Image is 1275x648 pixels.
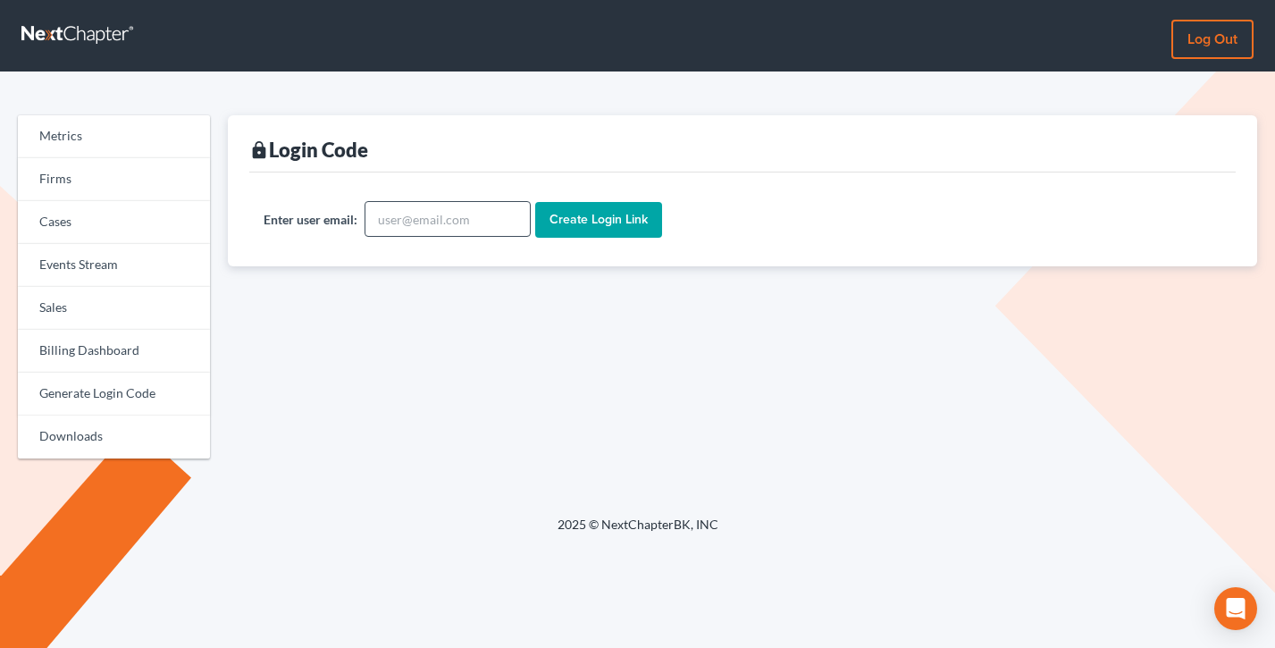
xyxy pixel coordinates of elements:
div: Open Intercom Messenger [1214,587,1257,630]
div: Login Code [249,137,368,163]
div: 2025 © NextChapterBK, INC [129,516,1147,548]
label: Enter user email: [264,210,357,229]
a: Metrics [18,115,210,158]
a: Generate Login Code [18,373,210,416]
a: Log out [1171,20,1254,59]
i: lock [249,140,269,160]
a: Events Stream [18,244,210,287]
a: Downloads [18,416,210,459]
input: Create Login Link [535,202,662,238]
a: Billing Dashboard [18,330,210,373]
a: Firms [18,158,210,201]
a: Sales [18,287,210,330]
a: Cases [18,201,210,244]
input: user@email.com [365,201,531,237]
